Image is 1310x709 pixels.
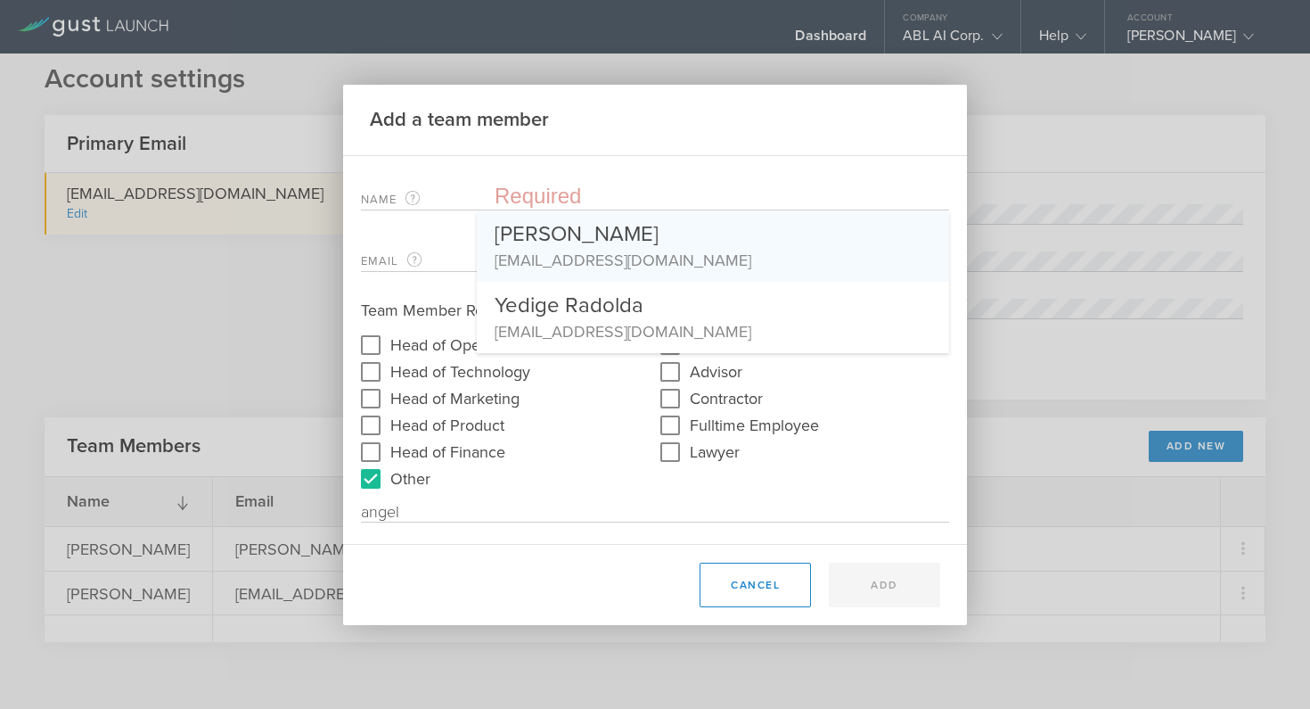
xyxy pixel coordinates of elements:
[495,183,949,210] input: Required
[361,251,495,271] label: Email
[690,438,740,464] label: Lawyer
[390,384,520,410] label: Head of Marketing
[390,465,430,491] label: Other
[690,411,819,437] label: Fulltime Employee
[361,502,949,522] input: Enter a description for Other
[495,320,931,343] div: [EMAIL_ADDRESS][DOMAIN_NAME]
[700,563,811,607] button: Cancel
[690,384,763,410] label: Contractor
[1221,623,1310,709] iframe: Chat Widget
[690,358,742,383] label: Advisor
[495,282,931,320] div: Yedige Radolda
[477,211,949,282] div: [PERSON_NAME] [EMAIL_ADDRESS][DOMAIN_NAME]
[370,107,549,133] h2: Add a team member
[361,189,495,210] label: Name
[361,297,949,322] p: Team Member Role
[390,411,504,437] label: Head of Product
[495,211,931,249] div: [PERSON_NAME]
[390,358,530,383] label: Head of Technology
[390,331,527,357] label: Head of Operations
[390,438,505,464] label: Head of Finance
[495,249,931,272] div: [EMAIL_ADDRESS][DOMAIN_NAME]
[477,282,949,353] div: Yedige Radolda [EMAIL_ADDRESS][DOMAIN_NAME]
